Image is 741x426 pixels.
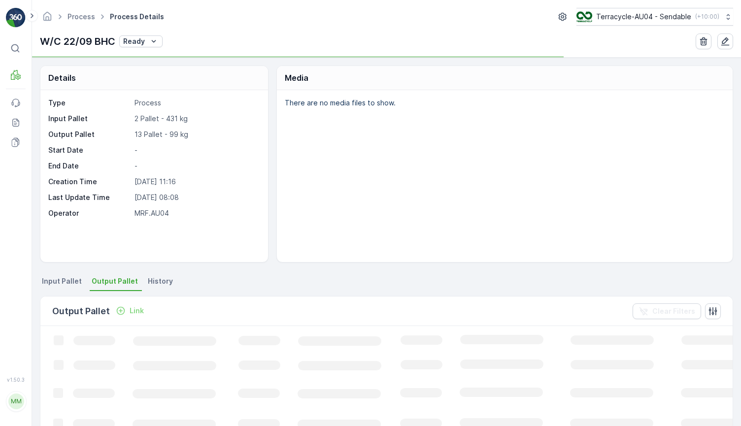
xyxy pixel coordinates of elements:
p: Type [48,98,131,108]
p: Clear Filters [652,306,695,316]
p: Details [48,72,76,84]
p: [DATE] 11:16 [135,177,258,187]
img: logo [6,8,26,28]
p: Last Update Time [48,193,131,202]
p: Input Pallet [48,114,131,124]
p: Creation Time [48,177,131,187]
span: Process Details [108,12,166,22]
p: [DATE] 08:08 [135,193,258,202]
p: Link [130,306,144,316]
p: Output Pallet [52,304,110,318]
p: Ready [123,36,145,46]
p: Terracycle-AU04 - Sendable [596,12,691,22]
button: MM [6,385,26,418]
img: terracycle_logo.png [576,11,592,22]
a: Homepage [42,15,53,23]
p: ( +10:00 ) [695,13,719,21]
p: - [135,161,258,171]
button: Terracycle-AU04 - Sendable(+10:00) [576,8,733,26]
p: Output Pallet [48,130,131,139]
p: There are no media files to show. [285,98,722,108]
p: 13 Pallet - 99 kg [135,130,258,139]
p: End Date [48,161,131,171]
button: Clear Filters [633,303,701,319]
span: Input Pallet [42,276,82,286]
div: MM [8,393,24,409]
p: W/C 22/09 BHC [40,34,115,49]
p: Process [135,98,258,108]
button: Ready [119,35,163,47]
button: Link [112,305,148,317]
p: Media [285,72,725,84]
a: Process [67,12,95,21]
p: 2 Pallet - 431 kg [135,114,258,124]
p: Start Date [48,145,131,155]
p: Operator [48,208,131,218]
span: Output Pallet [92,276,138,286]
p: MRF.AU04 [135,208,258,218]
span: History [148,276,173,286]
span: v 1.50.3 [6,377,26,383]
p: - [135,145,258,155]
